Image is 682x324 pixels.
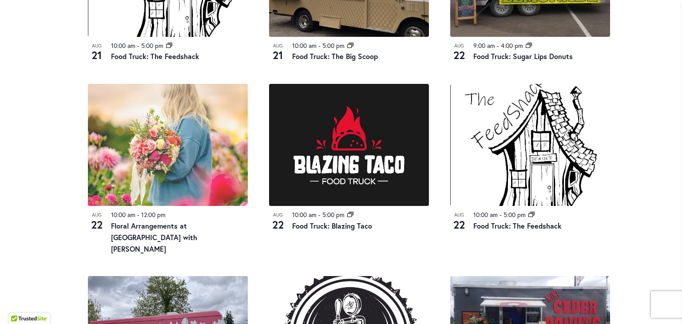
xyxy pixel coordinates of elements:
[269,211,287,219] span: Aug
[497,41,499,50] span: -
[450,217,468,232] span: 22
[450,211,468,219] span: Aug
[450,42,468,50] span: Aug
[88,84,248,206] img: 8d3a645049150f2348711eb225d4dedd
[322,41,345,50] time: 5:00 pm
[137,41,139,50] span: -
[500,210,502,219] span: -
[318,41,321,50] span: -
[473,41,495,50] time: 9:00 am
[292,210,317,219] time: 10:00 am
[292,221,372,230] a: Food Truck: Blazing Taco
[111,221,197,253] a: Floral Arrangements at [GEOGRAPHIC_DATA] with [PERSON_NAME]
[473,221,562,230] a: Food Truck: The Feedshack
[88,217,106,232] span: 22
[269,42,287,50] span: Aug
[292,51,378,61] a: Food Truck: The Big Scoop
[111,210,135,219] time: 10:00 am
[88,211,106,219] span: Aug
[473,51,573,61] a: Food Truck: Sugar Lips Donuts
[269,217,287,232] span: 22
[7,292,32,317] iframe: Launch Accessibility Center
[141,210,166,219] time: 12:00 pm
[137,210,139,219] span: -
[111,41,135,50] time: 10:00 am
[292,41,317,50] time: 10:00 am
[473,210,498,219] time: 10:00 am
[111,51,199,61] a: Food Truck: The Feedshack
[504,210,526,219] time: 5:00 pm
[450,84,610,206] img: The Feedshack
[88,42,106,50] span: Aug
[269,47,287,63] span: 21
[450,47,468,63] span: 22
[141,41,163,50] time: 5:00 pm
[318,210,321,219] span: -
[322,210,345,219] time: 5:00 pm
[269,84,429,206] img: Blazing Taco Food Truck
[88,47,106,63] span: 21
[501,41,523,50] time: 4:00 pm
